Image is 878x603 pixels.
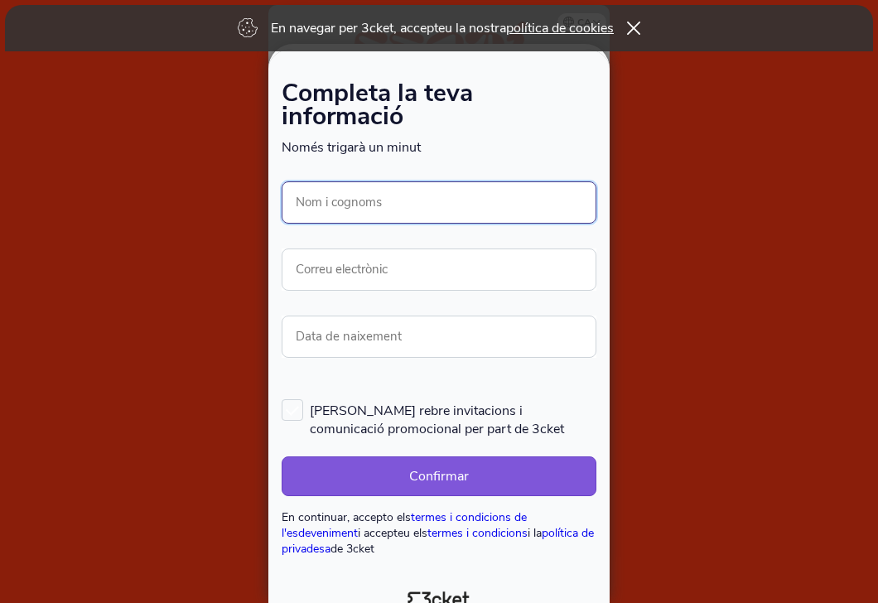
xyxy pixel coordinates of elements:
h1: Completa la teva informació [282,82,596,138]
p: En navegar per 3cket, accepteu la nostra [271,19,614,37]
input: Data de naixement [282,316,596,358]
label: Nom i cognoms [282,181,396,223]
a: termes i condicions [427,525,528,541]
a: política de privadesa [282,525,594,557]
a: política de cookies [506,19,614,37]
p: En continuar, accepto els i accepteu els i la de 3cket [282,509,596,557]
label: Correu electrònic [282,248,402,290]
span: [PERSON_NAME] rebre invitacions i comunicació promocional per part de 3cket [310,399,596,438]
button: Confirmar [282,456,596,496]
p: Només trigarà un minut [282,138,596,157]
input: Nom i cognoms [282,181,596,224]
a: termes i condicions de l'esdeveniment [282,509,527,541]
input: Correu electrònic [282,248,596,291]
